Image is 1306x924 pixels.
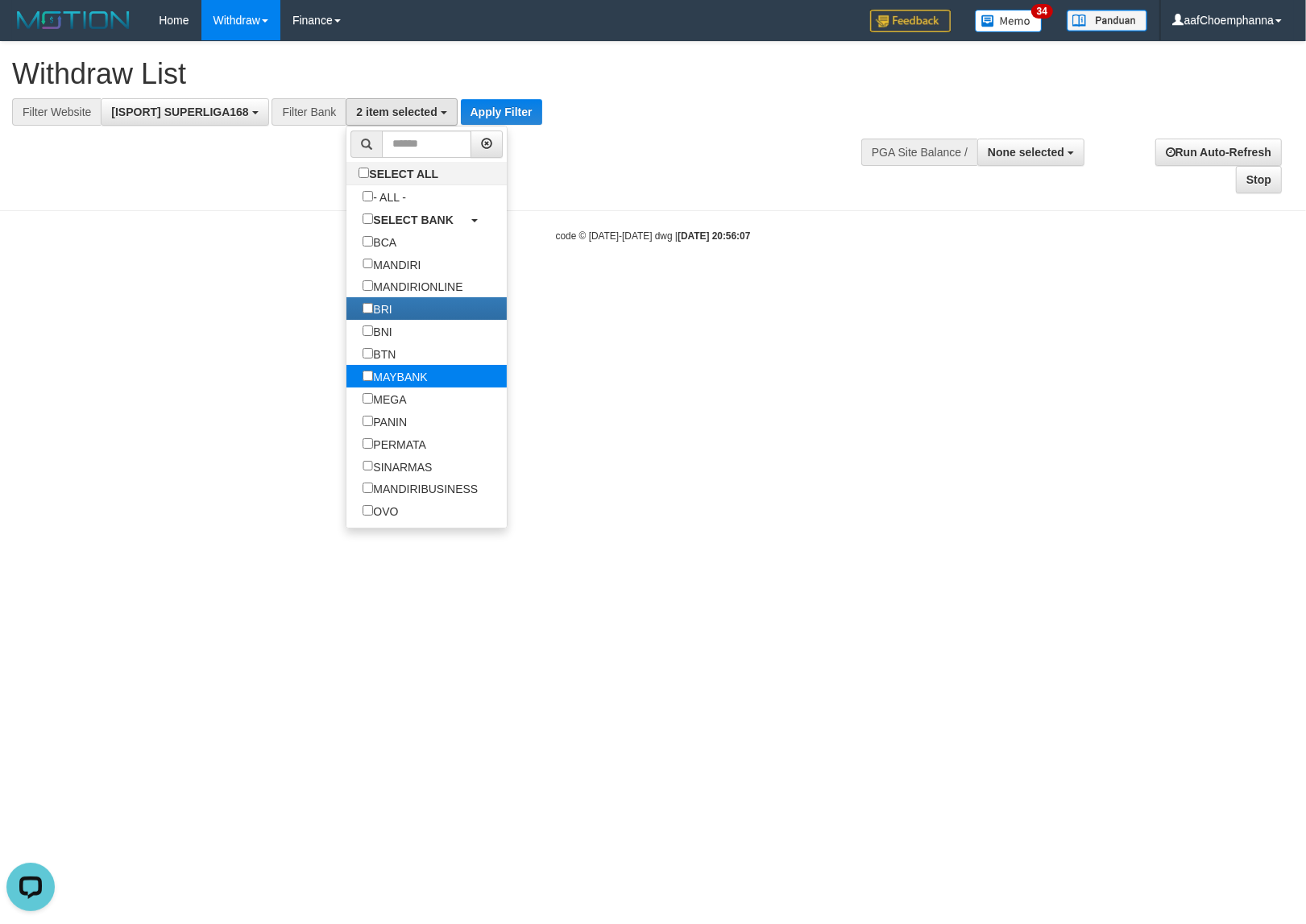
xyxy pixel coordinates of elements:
[346,387,422,410] label: MEGA
[346,342,412,365] label: BTN
[346,98,457,126] button: 2 item selected
[678,230,750,242] strong: [DATE] 20:56:07
[346,253,437,276] label: MANDIRI
[556,230,751,242] small: code © [DATE]-[DATE] dwg |
[363,371,373,381] input: MAYBANK
[363,259,373,269] input: MANDIRI
[363,483,373,493] input: MANDIRIBUSINESS
[1236,166,1282,193] a: Stop
[346,410,423,433] label: PANIN
[461,99,542,125] button: Apply Filter
[861,139,977,166] div: PGA Site Balance /
[363,393,373,404] input: MEGA
[346,477,494,499] label: MANDIRIBUSINESS
[977,139,1084,166] button: None selected
[12,98,101,126] div: Filter Website
[975,10,1043,32] img: Button%20Memo.svg
[363,213,373,224] input: SELECT BANK
[346,162,454,184] label: SELECT ALL
[346,185,422,208] label: - ALL -
[346,433,442,455] label: PERMATA
[988,146,1064,159] span: None selected
[346,208,507,230] a: SELECT BANK
[346,499,414,522] label: OVO
[356,106,437,118] span: 2 item selected
[346,275,479,297] label: MANDIRIONLINE
[346,320,408,342] label: BNI
[12,8,135,32] img: MOTION_logo.png
[346,230,413,253] label: BCA
[363,461,373,471] input: SINARMAS
[346,522,428,545] label: GOPAY
[12,58,855,90] h1: Withdraw List
[363,505,373,516] input: OVO
[363,325,373,336] input: BNI
[111,106,248,118] span: [ISPORT] SUPERLIGA168
[363,348,373,358] input: BTN
[363,416,373,426] input: PANIN
[363,303,373,313] input: BRI
[346,297,408,320] label: BRI
[346,455,448,478] label: SINARMAS
[6,6,55,55] button: Open LiveChat chat widget
[1031,4,1053,19] span: 34
[363,191,373,201] input: - ALL -
[359,168,369,178] input: SELECT ALL
[272,98,346,126] div: Filter Bank
[373,213,454,226] b: SELECT BANK
[363,280,373,291] input: MANDIRIONLINE
[1155,139,1282,166] a: Run Auto-Refresh
[1067,10,1147,31] img: panduan.png
[870,10,951,32] img: Feedback.jpg
[101,98,268,126] button: [ISPORT] SUPERLIGA168
[363,438,373,449] input: PERMATA
[346,365,443,387] label: MAYBANK
[363,236,373,247] input: BCA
